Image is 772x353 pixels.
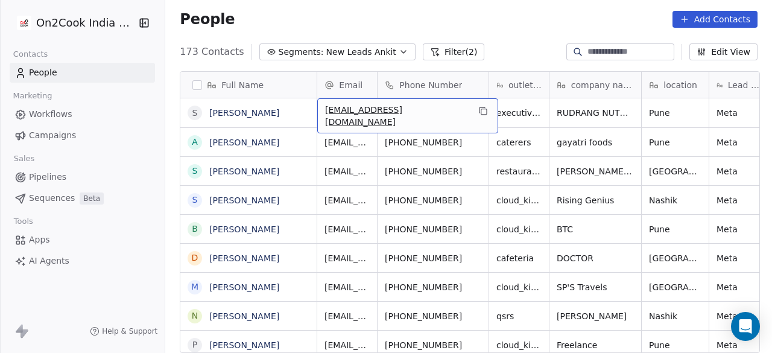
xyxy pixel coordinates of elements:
[29,171,66,183] span: Pipelines
[209,340,279,350] a: [PERSON_NAME]
[192,252,198,264] div: D
[29,108,72,121] span: Workflows
[209,138,279,147] a: [PERSON_NAME]
[324,339,370,351] span: [EMAIL_ADDRESS][DOMAIN_NAME]
[731,312,760,341] div: Open Intercom Messenger
[10,188,155,208] a: SequencesBeta
[29,234,50,246] span: Apps
[557,310,634,322] span: [PERSON_NAME]
[717,252,762,264] span: Meta
[717,194,762,206] span: Meta
[717,136,762,148] span: Meta
[8,212,38,231] span: Tools
[717,223,762,235] span: Meta
[496,339,542,351] span: cloud_kitchen
[385,194,481,206] span: [PHONE_NUMBER]
[324,310,370,322] span: [EMAIL_ADDRESS][DOMAIN_NAME]
[642,72,709,98] div: location
[192,194,198,206] div: S
[385,165,481,177] span: [PHONE_NUMBER]
[496,136,542,148] span: caterers
[209,108,279,118] a: [PERSON_NAME]
[209,167,279,176] a: [PERSON_NAME]
[508,79,542,91] span: outlet type
[192,310,198,322] div: N
[8,150,40,168] span: Sales
[180,45,244,59] span: 173 Contacts
[29,66,57,79] span: People
[385,136,481,148] span: [PHONE_NUMBER]
[385,252,481,264] span: [PHONE_NUMBER]
[324,136,370,148] span: [EMAIL_ADDRESS][DOMAIN_NAME]
[29,255,69,267] span: AI Agents
[385,339,481,351] span: [PHONE_NUMBER]
[10,167,155,187] a: Pipelines
[10,63,155,83] a: People
[209,311,279,321] a: [PERSON_NAME]
[549,72,641,98] div: company name
[209,282,279,292] a: [PERSON_NAME]
[279,46,324,59] span: Segments:
[17,16,31,30] img: on2cook%20logo-04%20copy.jpg
[557,252,634,264] span: DOCTOR
[324,194,370,206] span: [EMAIL_ADDRESS][DOMAIN_NAME]
[192,223,198,235] div: B
[728,79,762,91] span: Lead Source
[221,79,264,91] span: Full Name
[385,223,481,235] span: [PHONE_NUMBER]
[557,165,634,177] span: [PERSON_NAME] Enterprises
[649,223,701,235] span: Pune
[649,165,701,177] span: [GEOGRAPHIC_DATA]
[557,223,634,235] span: BTC
[717,107,762,119] span: Meta
[649,194,701,206] span: Nashik
[496,194,542,206] span: cloud_kitchen
[324,281,370,293] span: [EMAIL_ADDRESS][DOMAIN_NAME]
[209,224,279,234] a: [PERSON_NAME]
[180,10,235,28] span: People
[191,281,198,293] div: M
[378,72,489,98] div: Phone Number
[557,339,634,351] span: Freelance
[399,79,462,91] span: Phone Number
[649,107,701,119] span: Pune
[80,192,104,205] span: Beta
[557,136,634,148] span: gayatri foods
[192,136,198,148] div: A
[385,281,481,293] span: [PHONE_NUMBER]
[10,230,155,250] a: Apps
[324,165,370,177] span: [EMAIL_ADDRESS][DOMAIN_NAME]
[496,223,542,235] span: cloud_kitchen
[689,43,758,60] button: Edit View
[423,43,485,60] button: Filter(2)
[36,15,136,31] span: On2Cook India Pvt. Ltd.
[496,281,542,293] span: cloud_kitchen
[29,192,75,205] span: Sequences
[324,252,370,264] span: [EMAIL_ADDRESS][DOMAIN_NAME]
[324,223,370,235] span: [EMAIL_ADDRESS][DOMAIN_NAME]
[14,13,130,33] button: On2Cook India Pvt. Ltd.
[10,104,155,124] a: Workflows
[649,281,701,293] span: [GEOGRAPHIC_DATA]
[496,165,542,177] span: restaurants
[717,339,762,351] span: Meta
[317,72,377,98] div: Email
[489,72,549,98] div: outlet type
[649,136,701,148] span: Pune
[496,107,542,119] span: executive_kitchens
[649,252,701,264] span: [GEOGRAPHIC_DATA]
[649,339,701,351] span: Pune
[663,79,697,91] span: location
[8,45,53,63] span: Contacts
[209,253,279,263] a: [PERSON_NAME]
[717,165,762,177] span: Meta
[557,107,634,119] span: RUDRANG NUTRI STORE
[571,79,634,91] span: company name
[102,326,157,336] span: Help & Support
[192,339,197,351] div: P
[180,72,317,98] div: Full Name
[325,104,469,128] span: [EMAIL_ADDRESS][DOMAIN_NAME]
[709,72,769,98] div: Lead Source
[10,251,155,271] a: AI Agents
[672,11,758,28] button: Add Contacts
